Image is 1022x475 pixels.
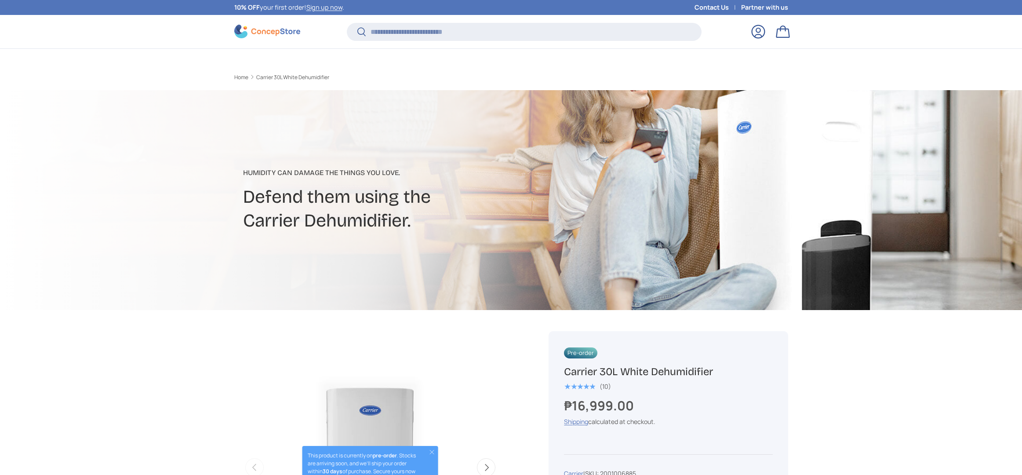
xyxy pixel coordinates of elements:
[234,73,528,81] nav: Breadcrumbs
[323,468,342,475] strong: 30 days
[564,347,597,358] span: Pre-order
[564,417,772,426] div: calculated at checkout.
[243,185,581,233] h2: Defend them using the Carrier Dehumidifier.
[306,3,342,11] a: Sign up now
[564,383,595,391] div: 5.0 out of 5.0 stars
[373,452,397,459] strong: pre-order
[234,3,260,11] strong: 10% OFF
[695,3,741,12] a: Contact Us
[741,3,788,12] a: Partner with us
[234,75,248,80] a: Home
[234,3,344,12] p: your first order! .
[564,382,595,391] span: ★★★★★
[564,365,772,379] h1: Carrier 30L White Dehumidifier
[564,417,588,426] a: Shipping
[243,168,581,178] p: Humidity can damage the things you love.
[600,383,611,390] div: (10)
[564,397,636,414] strong: ₱16,999.00
[564,381,611,391] a: 5.0 out of 5.0 stars (10)
[256,75,329,80] a: Carrier 30L White Dehumidifier
[234,25,300,38] img: ConcepStore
